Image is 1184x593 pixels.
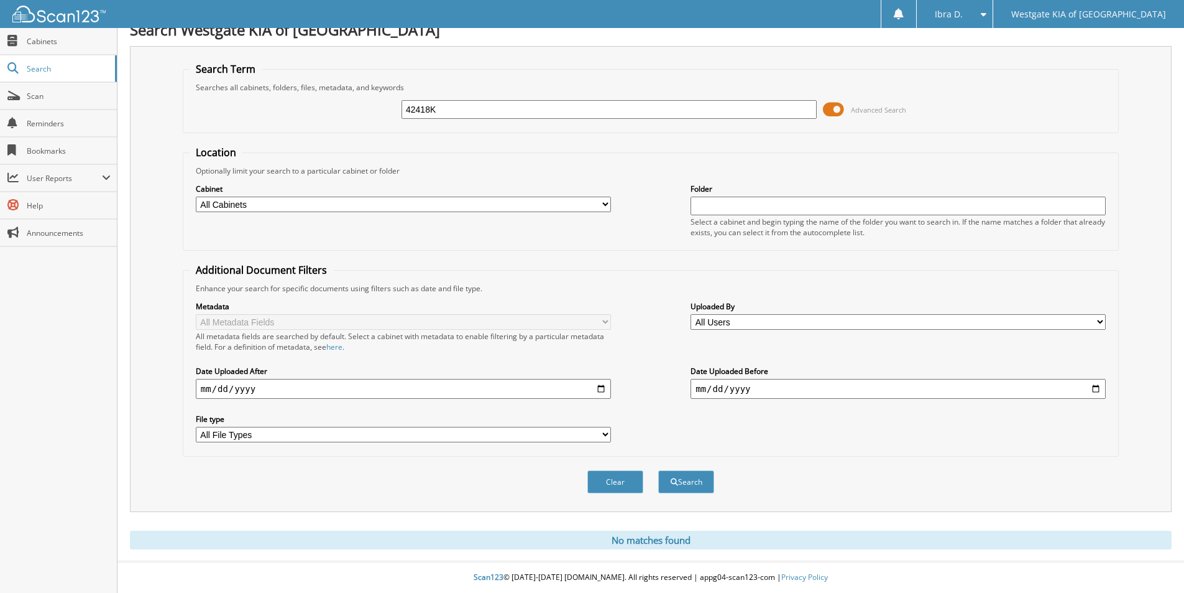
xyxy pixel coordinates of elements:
[27,36,111,47] span: Cabinets
[190,166,1112,176] div: Optionally limit your search to a particular cabinet or folder
[196,379,611,399] input: start
[27,173,102,184] span: User Reports
[130,531,1172,549] div: No matches found
[190,283,1112,294] div: Enhance your search for specific documents using filters such as date and file type.
[196,331,611,352] div: All metadata fields are searched by default. Select a cabinet with metadata to enable filtering b...
[130,19,1172,40] h1: Search Westgate KIA of [GEOGRAPHIC_DATA]
[326,342,342,352] a: here
[691,184,1106,194] label: Folder
[196,366,611,376] label: Date Uploaded After
[1011,11,1166,18] span: Westgate KIA of [GEOGRAPHIC_DATA]
[196,301,611,312] label: Metadata
[196,184,611,194] label: Cabinet
[851,105,906,114] span: Advanced Search
[190,146,242,159] legend: Location
[190,263,333,277] legend: Additional Document Filters
[196,414,611,424] label: File type
[27,118,111,129] span: Reminders
[27,63,109,74] span: Search
[27,91,111,101] span: Scan
[691,301,1106,312] label: Uploaded By
[27,200,111,211] span: Help
[117,563,1184,593] div: © [DATE]-[DATE] [DOMAIN_NAME]. All rights reserved | appg04-scan123-com |
[27,228,111,238] span: Announcements
[935,11,963,18] span: Ibra D.
[190,62,262,76] legend: Search Term
[691,366,1106,376] label: Date Uploaded Before
[12,6,106,22] img: scan123-logo-white.svg
[190,82,1112,93] div: Searches all cabinets, folders, files, metadata, and keywords
[1122,533,1184,593] iframe: Chat Widget
[27,146,111,156] span: Bookmarks
[587,470,643,493] button: Clear
[658,470,714,493] button: Search
[691,217,1106,238] div: Select a cabinet and begin typing the name of the folder you want to search in. If the name match...
[691,379,1106,399] input: end
[474,572,503,582] span: Scan123
[781,572,828,582] a: Privacy Policy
